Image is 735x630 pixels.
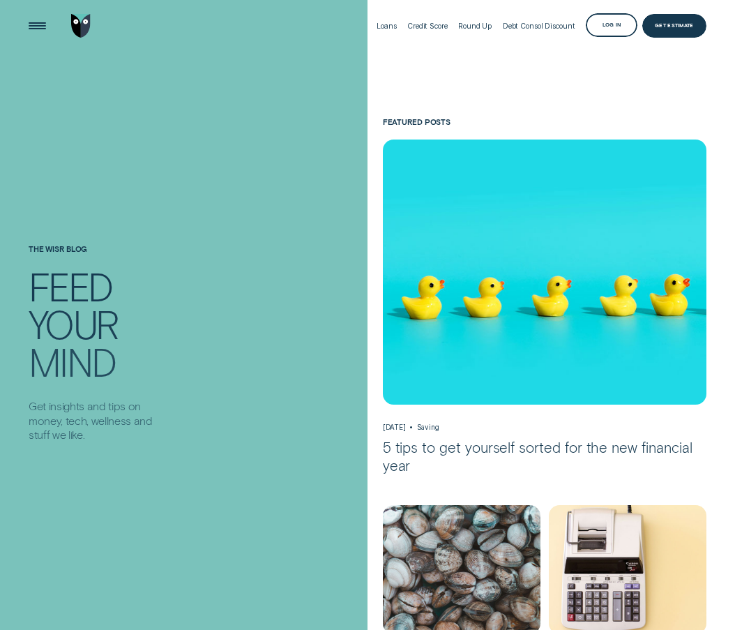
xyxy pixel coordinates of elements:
p: Get insights and tips on money, tech, wellness and stuff we like. [29,399,157,441]
div: mind [29,344,116,380]
img: Wisr [71,14,91,37]
button: Log in [586,13,637,36]
div: your [29,306,118,343]
h3: 5 tips to get yourself sorted for the new financial year [383,439,707,474]
div: Credit Score [407,22,448,31]
div: Round Up [458,22,492,31]
a: Get Estimate [642,14,707,37]
h4: Feed your mind [29,269,157,377]
h1: The Wisr Blog [29,245,157,269]
button: Open Menu [26,14,49,37]
div: Saving [417,423,439,431]
div: Featured posts [383,118,707,127]
div: Feed [29,269,112,306]
div: [DATE] [383,423,406,431]
div: Loans [377,22,396,31]
a: 5 tips to get yourself sorted for the new financial year, May 21 Saving [383,140,707,474]
div: Debt Consol Discount [503,22,575,31]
